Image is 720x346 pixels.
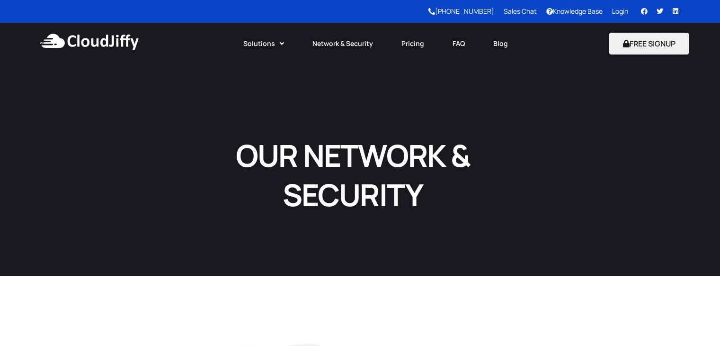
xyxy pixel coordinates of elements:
[298,33,387,54] a: Network & Security
[479,33,522,54] a: Blog
[387,33,438,54] a: Pricing
[428,7,494,16] a: [PHONE_NUMBER]
[609,33,689,55] button: FREE SIGNUP
[438,33,479,54] a: FAQ
[504,7,537,16] a: Sales Chat
[609,38,689,49] a: FREE SIGNUP
[546,7,603,16] a: Knowledge Base
[229,33,298,54] a: Solutions
[612,7,628,16] a: Login
[178,136,528,214] h1: OUR NETWORK & SECURITY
